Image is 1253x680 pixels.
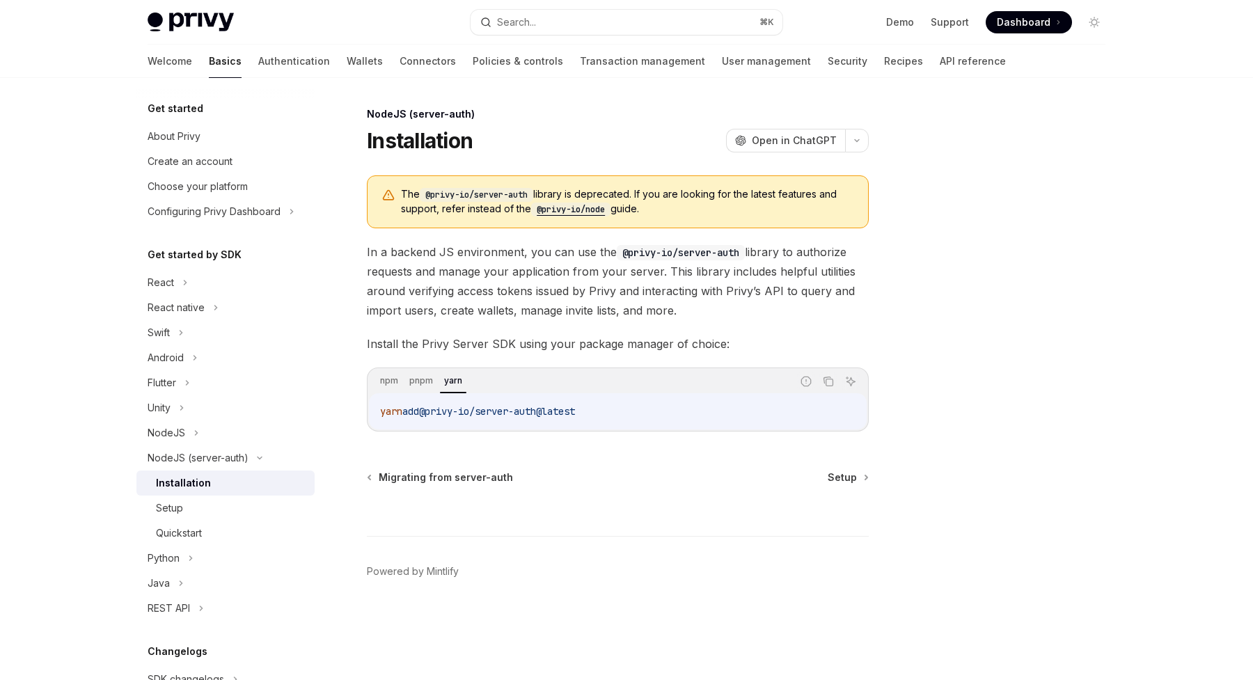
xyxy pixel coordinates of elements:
[367,564,459,578] a: Powered by Mintlify
[136,124,315,149] a: About Privy
[148,374,176,391] div: Flutter
[148,600,190,617] div: REST API
[148,349,184,366] div: Android
[156,500,183,516] div: Setup
[886,15,914,29] a: Demo
[752,134,837,148] span: Open in ChatGPT
[819,372,837,390] button: Copy the contents from the code block
[148,643,207,660] h5: Changelogs
[367,242,869,320] span: In a backend JS environment, you can use the library to authorize requests and manage your applic...
[156,525,202,541] div: Quickstart
[531,203,610,214] a: @privy-io/node
[148,153,233,170] div: Create an account
[136,521,315,546] a: Quickstart
[148,203,281,220] div: Configuring Privy Dashboard
[797,372,815,390] button: Report incorrect code
[617,245,745,260] code: @privy-io/server-auth
[759,17,774,28] span: ⌘ K
[986,11,1072,33] a: Dashboard
[420,188,533,202] code: @privy-io/server-auth
[156,475,211,491] div: Installation
[209,45,242,78] a: Basics
[148,246,242,263] h5: Get started by SDK
[379,471,513,484] span: Migrating from server-auth
[931,15,969,29] a: Support
[347,45,383,78] a: Wallets
[828,471,857,484] span: Setup
[258,45,330,78] a: Authentication
[368,471,513,484] a: Migrating from server-auth
[1083,11,1105,33] button: Toggle dark mode
[136,149,315,174] a: Create an account
[148,128,200,145] div: About Privy
[884,45,923,78] a: Recipes
[148,274,174,291] div: React
[726,129,845,152] button: Open in ChatGPT
[997,15,1050,29] span: Dashboard
[471,10,782,35] button: Search...⌘K
[367,128,473,153] h1: Installation
[148,575,170,592] div: Java
[376,372,402,389] div: npm
[367,107,869,121] div: NodeJS (server-auth)
[148,550,180,567] div: Python
[400,45,456,78] a: Connectors
[842,372,860,390] button: Ask AI
[148,299,205,316] div: React native
[828,45,867,78] a: Security
[136,471,315,496] a: Installation
[148,425,185,441] div: NodeJS
[405,372,437,389] div: pnpm
[381,189,395,203] svg: Warning
[148,450,249,466] div: NodeJS (server-auth)
[580,45,705,78] a: Transaction management
[419,405,575,418] span: @privy-io/server-auth@latest
[473,45,563,78] a: Policies & controls
[148,13,234,32] img: light logo
[722,45,811,78] a: User management
[401,187,854,216] span: The library is deprecated. If you are looking for the latest features and support, refer instead ...
[148,324,170,341] div: Swift
[380,405,402,418] span: yarn
[136,174,315,199] a: Choose your platform
[402,405,419,418] span: add
[148,400,171,416] div: Unity
[136,496,315,521] a: Setup
[828,471,867,484] a: Setup
[940,45,1006,78] a: API reference
[148,178,248,195] div: Choose your platform
[148,100,203,117] h5: Get started
[497,14,536,31] div: Search...
[531,203,610,216] code: @privy-io/node
[367,334,869,354] span: Install the Privy Server SDK using your package manager of choice:
[148,45,192,78] a: Welcome
[440,372,466,389] div: yarn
